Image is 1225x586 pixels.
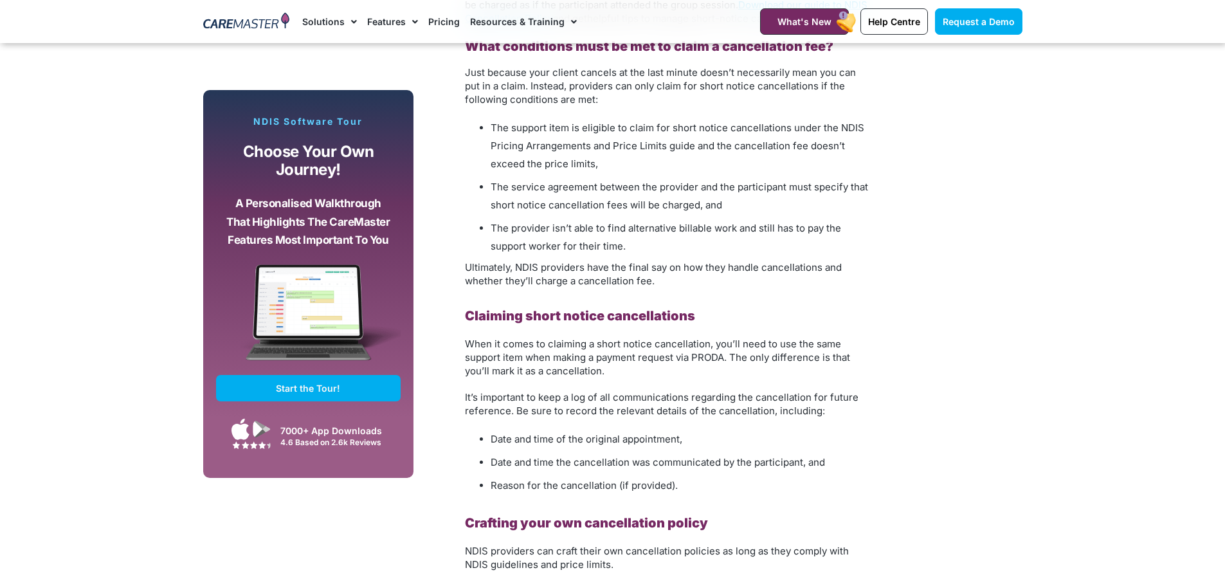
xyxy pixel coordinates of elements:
[935,8,1022,35] a: Request a Demo
[226,194,392,250] p: A personalised walkthrough that highlights the CareMaster features most important to you
[777,16,831,27] span: What's New
[253,419,271,439] img: Google Play App Icon
[760,8,849,35] a: What's New
[491,479,678,491] span: Reason for the cancellation (if provided).
[943,16,1015,27] span: Request a Demo
[465,391,858,417] span: It’s important to keep a log of all communications regarding the cancellation for future referenc...
[465,545,849,571] span: NDIS providers can craft their own cancellation policies as long as they comply with NDIS guideli...
[465,261,842,287] span: Ultimately, NDIS providers have the final say on how they handle cancellations and whether they’l...
[216,116,401,127] p: NDIS Software Tour
[280,424,394,437] div: 7000+ App Downloads
[203,12,290,32] img: CareMaster Logo
[216,264,401,375] img: CareMaster Software Mockup on Screen
[491,181,868,211] span: The service agreement between the provider and the participant must specify that short notice can...
[232,441,271,449] img: Google Play Store App Review Stars
[226,143,392,179] p: Choose your own journey!
[868,16,920,27] span: Help Centre
[465,515,708,531] b: Crafting your own cancellation policy
[465,338,850,377] span: When it comes to claiming a short notice cancellation, you’ll need to use the same support item w...
[216,375,401,401] a: Start the Tour!
[465,39,833,54] b: What conditions must be met to claim a cancellation fee?
[231,418,250,440] img: Apple App Store Icon
[491,222,841,252] span: The provider isn’t able to find alternative billable work and still has to pay the support worker...
[860,8,928,35] a: Help Centre
[491,122,864,170] span: The support item is eligible to claim for short notice cancellations under the NDIS Pricing Arran...
[280,437,394,447] div: 4.6 Based on 2.6k Reviews
[491,433,682,445] span: Date and time of the original appointment,
[491,456,825,468] span: Date and time the cancellation was communicated by the participant, and
[276,383,340,394] span: Start the Tour!
[465,308,695,324] b: Claiming short notice cancellations
[465,66,856,105] span: Just because your client cancels at the last minute doesn’t necessarily mean you can put in a cla...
